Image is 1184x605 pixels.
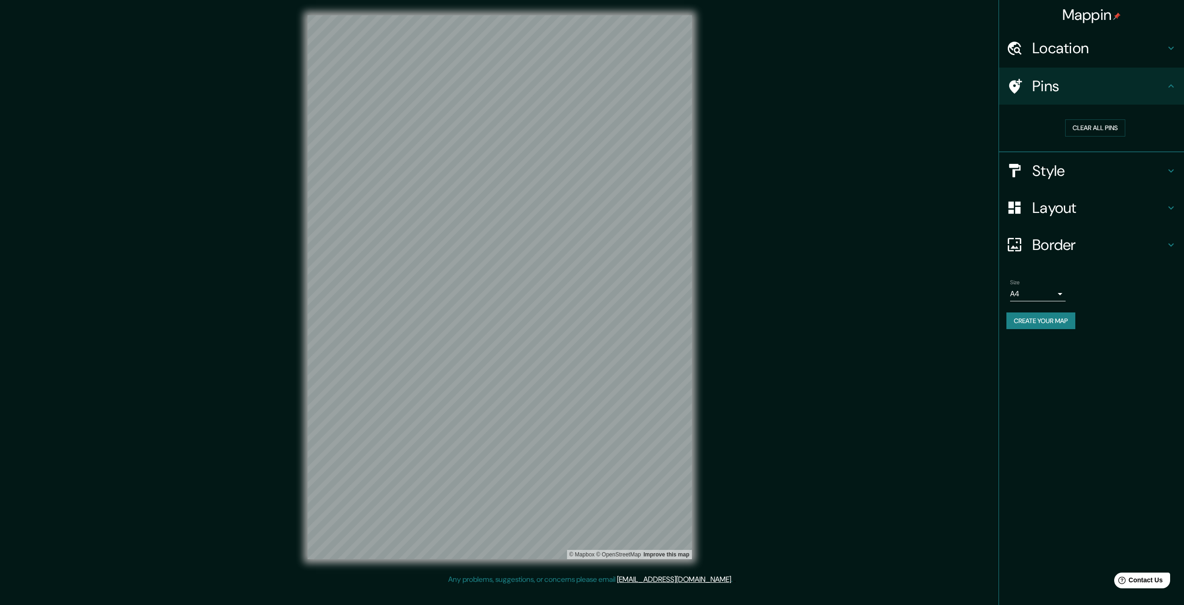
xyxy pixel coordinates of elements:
[1006,312,1075,330] button: Create your map
[1032,162,1165,180] h4: Style
[1032,236,1165,254] h4: Border
[734,574,736,585] div: .
[308,15,692,559] canvas: Map
[448,574,733,585] p: Any problems, suggestions, or concerns please email .
[1032,199,1165,217] h4: Layout
[1010,287,1066,301] div: A4
[999,30,1184,67] div: Location
[617,574,731,584] a: [EMAIL_ADDRESS][DOMAIN_NAME]
[596,551,641,558] a: OpenStreetMap
[1032,39,1165,57] h4: Location
[999,189,1184,226] div: Layout
[643,551,689,558] a: Map feedback
[1113,12,1121,20] img: pin-icon.png
[999,68,1184,105] div: Pins
[569,551,595,558] a: Mapbox
[1065,119,1125,137] button: Clear all pins
[1010,278,1020,286] label: Size
[1062,6,1121,24] h4: Mappin
[999,226,1184,263] div: Border
[1102,569,1174,595] iframe: Help widget launcher
[999,152,1184,189] div: Style
[1032,77,1165,95] h4: Pins
[733,574,734,585] div: .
